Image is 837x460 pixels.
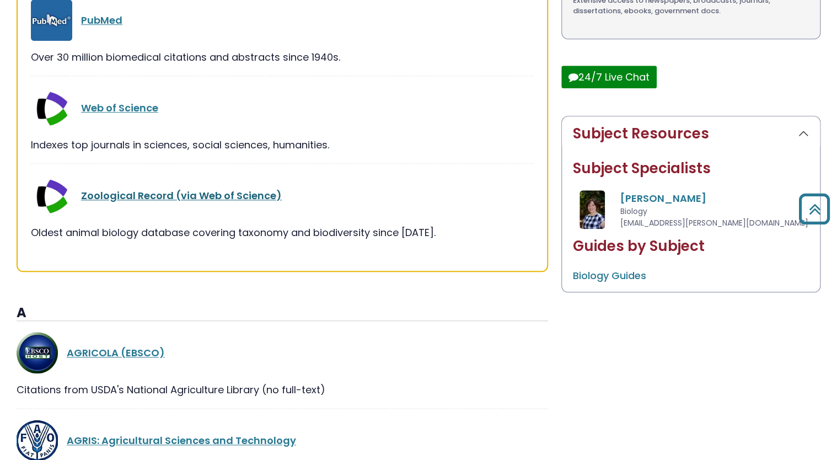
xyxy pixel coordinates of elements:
h2: Subject Specialists [573,160,809,177]
a: Web of Science [81,101,158,115]
a: PubMed [81,13,122,27]
img: Amanda Matthysse [580,190,605,229]
a: Back to Top [795,199,834,219]
button: 24/7 Live Chat [561,66,657,88]
a: Zoological Record (via Web of Science) [81,189,282,202]
a: AGRICOLA (EBSCO) [67,346,165,360]
h2: Guides by Subject [573,238,809,255]
span: [EMAIL_ADDRESS][PERSON_NAME][DOMAIN_NAME] [620,217,808,228]
div: Over 30 million biomedical citations and abstracts since 1940s. [31,50,534,65]
span: Biology [620,206,647,217]
div: Indexes top journals in sciences, social sciences, humanities. [31,137,534,152]
a: [PERSON_NAME] [620,191,706,205]
h3: A [17,305,548,322]
div: Citations from USDA's National Agriculture Library (no full-text) [17,382,548,397]
a: AGRIS: Agricultural Sciences and Technology [67,434,296,447]
a: Biology Guides [573,269,646,282]
button: Subject Resources [562,116,820,151]
div: Oldest animal biology database covering taxonomy and biodiversity since [DATE]. [31,225,534,240]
